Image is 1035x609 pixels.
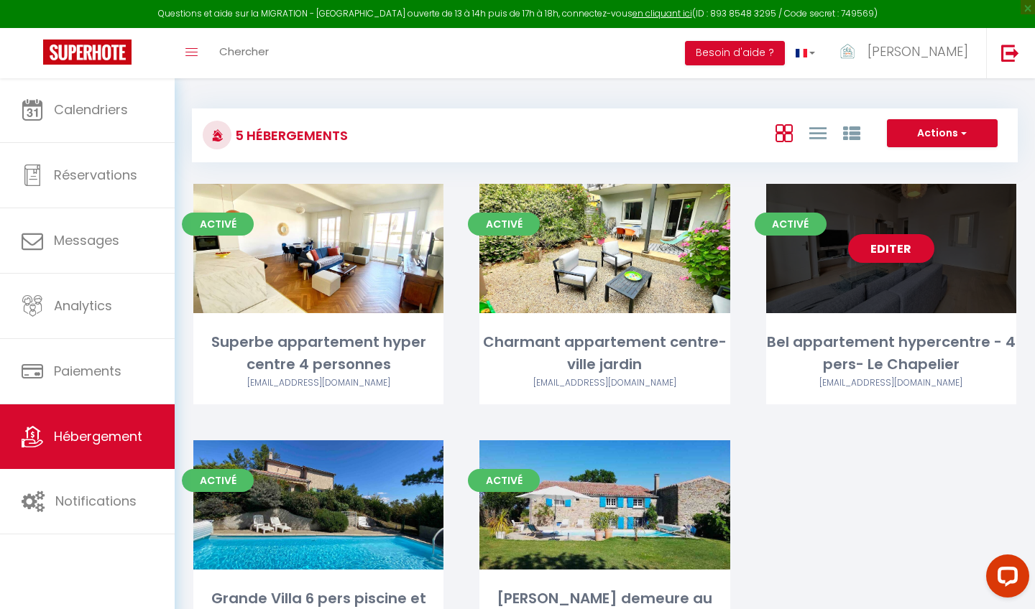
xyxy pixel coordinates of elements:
span: Calendriers [54,101,128,118]
a: Chercher [208,28,280,78]
div: Airbnb [193,376,443,390]
span: Notifications [55,492,137,510]
span: Activé [468,213,540,236]
span: Hébergement [54,427,142,445]
a: Vue en Box [776,121,793,144]
span: [PERSON_NAME] [868,42,968,60]
img: Super Booking [43,39,132,65]
a: Vue par Groupe [843,121,860,144]
a: Editer [275,491,362,519]
h3: 5 Hébergements [231,119,348,152]
button: Besoin d'aide ? [685,41,785,65]
div: Airbnb [766,376,1016,390]
span: Messages [54,231,119,249]
span: Analytics [54,297,112,315]
a: Editer [561,234,648,263]
span: Chercher [219,44,269,59]
button: Actions [887,119,998,148]
a: Editer [848,234,934,263]
div: Superbe appartement hyper centre 4 personnes [193,331,443,376]
a: Vue en Liste [809,121,827,144]
img: logout [1001,44,1019,62]
a: Editer [561,491,648,519]
div: Airbnb [479,376,730,390]
span: Réservations [54,166,137,184]
img: ... [837,41,858,62]
span: Activé [182,213,254,236]
a: Editer [275,234,362,263]
a: en cliquant ici [632,7,692,19]
iframe: LiveChat chat widget [975,549,1035,609]
div: Bel appartement hypercentre - 4 pers- Le Chapelier [766,331,1016,376]
span: Activé [468,469,540,492]
span: Activé [182,469,254,492]
a: ... [PERSON_NAME] [826,28,986,78]
div: Charmant appartement centre-ville jardin [479,331,730,376]
span: Paiements [54,362,121,380]
span: Activé [755,213,827,236]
